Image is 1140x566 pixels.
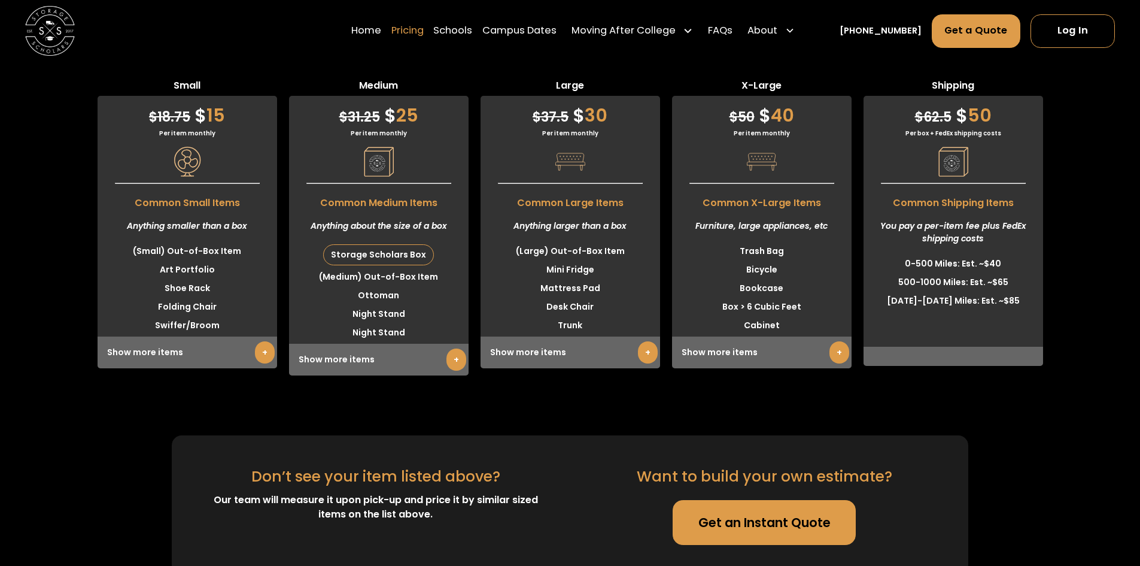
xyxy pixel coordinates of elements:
[747,24,777,39] div: About
[481,242,660,261] li: (Large) Out-of-Box Item
[289,305,469,323] li: Night Stand
[339,108,348,126] span: $
[98,78,277,96] span: Small
[446,349,466,371] a: +
[481,316,660,335] li: Trunk
[481,96,660,129] div: 30
[672,279,852,298] li: Bookcase
[98,242,277,261] li: (Small) Out-of-Box Item
[289,190,469,210] span: Common Medium Items
[351,14,381,49] a: Home
[255,341,275,364] a: +
[915,108,923,126] span: $
[364,147,394,177] img: Pricing Category Icon
[864,273,1043,292] li: 500-1000 Miles: Est. ~$65
[864,210,1043,255] div: You pay a per-item fee plus FedEx shipping costs
[729,108,738,126] span: $
[384,102,396,128] span: $
[864,129,1043,138] div: Per box + FedEx shipping costs
[289,344,469,376] div: Show more items
[481,279,660,298] li: Mattress Pad
[339,108,380,126] span: 31.25
[932,14,1021,48] a: Get a Quote
[864,78,1043,96] span: Shipping
[482,14,557,49] a: Campus Dates
[481,78,660,96] span: Large
[98,261,277,279] li: Art Portfolio
[481,129,660,138] div: Per item monthly
[149,108,190,126] span: 18.75
[149,108,157,126] span: $
[481,337,660,368] div: Show more items
[864,255,1043,273] li: 0-500 Miles: Est. ~$40
[555,147,585,177] img: Pricing Category Icon
[25,6,75,56] img: Storage Scholars main logo
[864,96,1043,129] div: 50
[829,341,849,364] a: +
[567,14,698,49] div: Moving After College
[864,292,1043,310] li: [DATE]-[DATE] Miles: Est. ~$85
[481,210,660,242] div: Anything larger than a box
[98,190,277,210] span: Common Small Items
[289,210,469,242] div: Anything about the size of a box
[672,242,852,261] li: Trash Bag
[481,298,660,316] li: Desk Chair
[672,190,852,210] span: Common X-Large Items
[759,102,771,128] span: $
[25,6,75,56] a: home
[324,245,433,265] div: Storage Scholars Box
[672,298,852,316] li: Box > 6 Cubic Feet
[840,25,922,38] a: [PHONE_NUMBER]
[672,337,852,368] div: Show more items
[98,279,277,298] li: Shoe Rack
[98,210,277,242] div: Anything smaller than a box
[1030,14,1115,48] a: Log In
[864,190,1043,210] span: Common Shipping Items
[289,129,469,138] div: Per item monthly
[638,341,658,364] a: +
[637,465,892,488] div: Want to build your own estimate?
[672,261,852,279] li: Bicycle
[672,129,852,138] div: Per item monthly
[533,108,541,126] span: $
[289,96,469,129] div: 25
[672,316,852,335] li: Cabinet
[289,268,469,286] li: (Medium) Out-of-Box Item
[194,102,206,128] span: $
[673,500,856,545] a: Get an Instant Quote
[98,316,277,335] li: Swiffer/Broom
[202,493,551,522] div: Our team will measure it upon pick-up and price it by similar sized items on the list above.
[747,147,777,177] img: Pricing Category Icon
[98,129,277,138] div: Per item monthly
[571,24,676,39] div: Moving After College
[672,78,852,96] span: X-Large
[172,147,202,177] img: Pricing Category Icon
[481,261,660,279] li: Mini Fridge
[481,190,660,210] span: Common Large Items
[708,14,732,49] a: FAQs
[289,78,469,96] span: Medium
[98,337,277,368] div: Show more items
[672,96,852,129] div: 40
[956,102,968,128] span: $
[289,286,469,305] li: Ottoman
[573,102,585,128] span: $
[915,108,951,126] span: 62.5
[98,96,277,129] div: 15
[743,14,800,49] div: About
[533,108,569,126] span: 37.5
[98,298,277,316] li: Folding Chair
[729,108,755,126] span: 50
[938,147,968,177] img: Pricing Category Icon
[391,14,424,49] a: Pricing
[251,465,500,488] div: Don’t see your item listed above?
[672,210,852,242] div: Furniture, large appliances, etc
[289,323,469,342] li: Night Stand
[433,14,472,49] a: Schools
